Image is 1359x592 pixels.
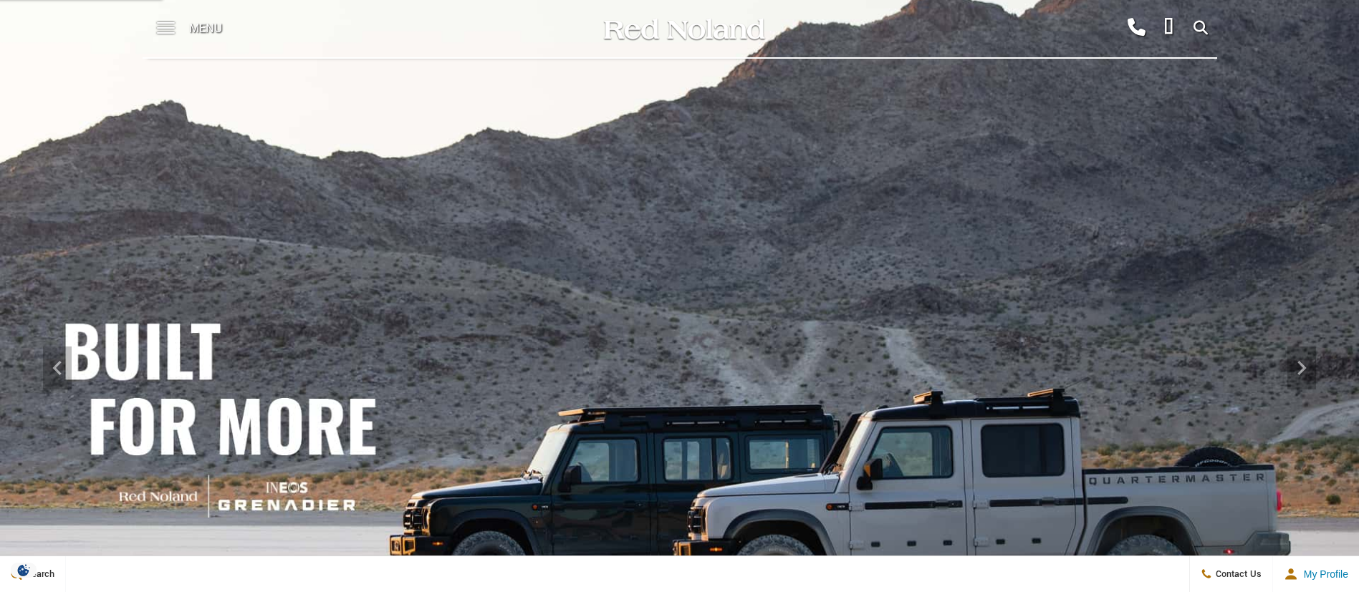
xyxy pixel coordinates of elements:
[7,563,40,578] section: Click to Open Cookie Consent Modal
[7,563,40,578] img: Opt-Out Icon
[43,346,72,389] div: Previous
[601,16,766,42] img: Red Noland Auto Group
[1273,556,1359,592] button: Open user profile menu
[1287,346,1316,389] div: Next
[1212,568,1262,581] span: Contact Us
[1298,568,1348,580] span: My Profile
